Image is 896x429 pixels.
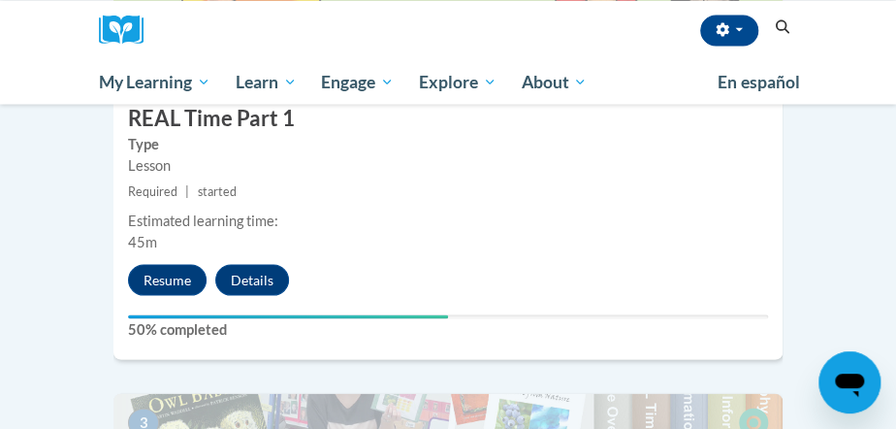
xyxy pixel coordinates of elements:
[308,59,406,104] a: Engage
[406,59,509,104] a: Explore
[236,70,297,93] span: Learn
[128,183,177,198] span: Required
[419,70,496,93] span: Explore
[128,318,768,340] label: 50% completed
[509,59,600,104] a: About
[84,59,812,104] div: Main menu
[768,16,797,39] button: Search
[197,183,236,198] span: started
[99,70,210,93] span: My Learning
[215,264,289,295] button: Details
[718,71,799,91] span: En español
[223,59,309,104] a: Learn
[86,59,223,104] a: My Learning
[185,183,189,198] span: |
[128,314,448,318] div: Your progress
[128,133,768,154] label: Type
[113,103,783,133] h3: REAL Time Part 1
[128,210,768,231] div: Estimated learning time:
[818,351,880,413] iframe: Button to launch messaging window
[128,233,157,249] span: 45m
[321,70,394,93] span: Engage
[128,264,207,295] button: Resume
[700,15,758,46] button: Account Settings
[521,70,587,93] span: About
[128,154,768,176] div: Lesson
[99,15,157,45] img: Logo brand
[705,61,812,102] a: En español
[99,15,157,45] a: Cox Campus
